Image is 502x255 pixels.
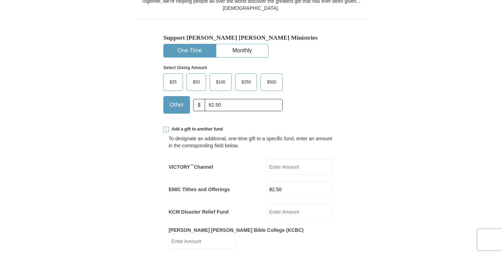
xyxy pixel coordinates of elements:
[205,99,283,111] input: Other Amount
[169,135,333,149] div: To designate an additional, one-time gift to a specific fund, enter an amount in the correspondin...
[212,77,229,87] span: $100
[263,77,280,87] span: $500
[238,77,255,87] span: $250
[266,159,333,174] input: Enter Amount
[169,208,229,215] label: KCM Disaster Relief Fund
[164,44,216,57] button: One-Time
[169,186,230,193] label: EMIC Tithes and Offerings
[169,163,213,170] label: VICTORY Channel
[166,100,187,110] span: Other
[169,227,304,234] label: [PERSON_NAME] [PERSON_NAME] Bible College (KCBC)
[163,34,339,41] h5: Support [PERSON_NAME] [PERSON_NAME] Ministries
[166,77,180,87] span: $25
[190,163,194,168] sup: ™
[266,204,333,219] input: Enter Amount
[193,99,205,111] span: $
[216,44,268,57] button: Monthly
[169,126,223,132] span: Add a gift to another fund
[189,77,203,87] span: $50
[266,182,333,197] input: Enter Amount
[163,65,207,70] strong: Select Giving Amount
[169,234,236,249] input: Enter Amount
